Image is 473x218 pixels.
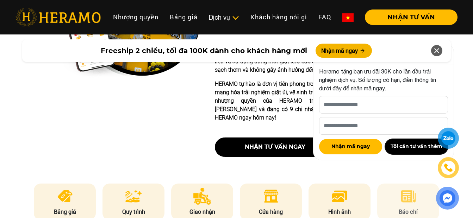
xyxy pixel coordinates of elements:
[107,9,164,25] a: Nhượng quyền
[319,139,382,154] button: Nhận mã ngay
[15,8,101,26] img: heramo-logo.png
[215,80,413,122] p: HERAMO tự hào là đơn vị tiên phong trong việc ứng dụng công nghệ 4.0 để cách mạng hóa trải nghiệm...
[232,14,239,21] img: subToggleIcon
[309,207,371,216] p: Hình ảnh
[125,188,142,205] img: process.png
[215,137,336,157] button: nhận tư vấn ngay
[377,207,439,216] p: Báo chí
[56,188,74,205] img: pricing.png
[262,188,280,205] img: store.png
[245,9,313,25] a: Khách hàng nói gì
[171,207,233,216] p: Giao nhận
[342,13,354,22] img: vn-flag.png
[101,45,307,56] span: Freeship 2 chiều, tối đa 100K dành cho khách hàng mới
[193,188,211,205] img: delivery.png
[438,158,459,178] a: phone-icon
[385,139,448,154] button: Tôi cần tư vấn thêm
[316,44,372,58] button: Nhận mã ngay
[365,9,458,25] button: NHẬN TƯ VẤN
[313,9,337,25] a: FAQ
[34,207,96,216] p: Bảng giá
[164,9,203,25] a: Bảng giá
[359,14,458,20] a: NHẬN TƯ VẤN
[240,207,302,216] p: Cửa hàng
[400,188,417,205] img: news.png
[102,207,164,216] p: Quy trình
[209,13,239,22] div: Dịch vụ
[443,163,453,172] img: phone-icon
[319,67,448,92] p: Heramo tặng bạn ưu đãi 30K cho lần đầu trải nghiệm dịch vụ. Số lượng có hạn, điền thông tin dưới ...
[331,188,348,205] img: image.png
